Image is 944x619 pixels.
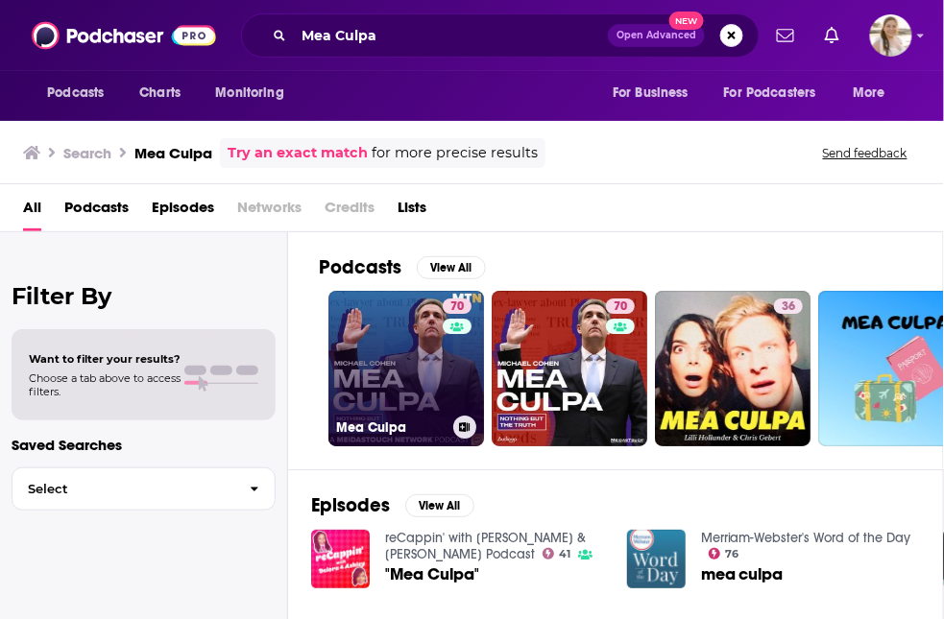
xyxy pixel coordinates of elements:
[405,494,474,517] button: View All
[655,291,811,446] a: 36
[443,298,472,314] a: 70
[152,192,214,231] a: Episodes
[228,142,368,164] a: Try an exact match
[627,530,686,588] img: mea culpa
[385,566,479,583] a: "Mea Culpa"
[29,371,181,398] span: Choose a tab above to access filters.
[63,144,111,162] h3: Search
[134,144,212,162] h3: Mea Culpa
[450,298,464,317] span: 70
[12,467,276,511] button: Select
[237,192,302,231] span: Networks
[709,548,739,559] a: 76
[311,530,370,588] img: "Mea Culpa"
[12,282,276,310] h2: Filter By
[870,14,912,57] button: Show profile menu
[870,14,912,57] img: User Profile
[559,550,570,559] span: 41
[725,550,738,559] span: 76
[840,75,910,111] button: open menu
[854,80,886,107] span: More
[613,80,689,107] span: For Business
[372,142,538,164] span: for more precise results
[769,19,802,52] a: Show notifications dropdown
[385,530,586,562] a: reCappin' with Delora & Ashley Podcast
[606,298,635,314] a: 70
[328,291,484,446] a: 70Mea Culpa
[23,192,41,231] a: All
[139,80,181,107] span: Charts
[817,19,847,52] a: Show notifications dropdown
[870,14,912,57] span: Logged in as acquavie
[492,291,647,446] a: 70
[543,548,571,559] a: 41
[817,145,913,161] button: Send feedback
[29,352,181,366] span: Want to filter your results?
[12,483,234,495] span: Select
[398,192,426,231] a: Lists
[32,17,216,54] img: Podchaser - Follow, Share and Rate Podcasts
[215,80,283,107] span: Monitoring
[127,75,192,111] a: Charts
[336,419,446,436] h3: Mea Culpa
[712,75,844,111] button: open menu
[294,20,608,51] input: Search podcasts, credits, & more...
[311,493,390,517] h2: Episodes
[47,80,104,107] span: Podcasts
[311,493,474,517] a: EpisodesView All
[325,192,375,231] span: Credits
[782,298,795,317] span: 36
[608,24,705,47] button: Open AdvancedNew
[202,75,308,111] button: open menu
[64,192,129,231] a: Podcasts
[724,80,816,107] span: For Podcasters
[701,566,784,583] a: mea culpa
[319,255,401,279] h2: Podcasts
[614,298,627,317] span: 70
[599,75,713,111] button: open menu
[319,255,486,279] a: PodcastsView All
[241,13,760,58] div: Search podcasts, credits, & more...
[34,75,129,111] button: open menu
[774,298,803,314] a: 36
[701,530,911,546] a: Merriam-Webster's Word of the Day
[617,31,696,40] span: Open Advanced
[12,436,276,454] p: Saved Searches
[669,12,704,30] span: New
[417,256,486,279] button: View All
